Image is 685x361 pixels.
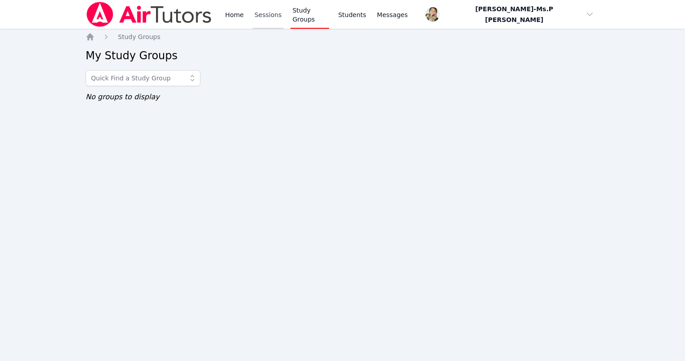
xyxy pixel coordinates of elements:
[86,32,599,41] nav: Breadcrumb
[86,2,212,27] img: Air Tutors
[86,48,599,63] h2: My Study Groups
[377,10,408,19] span: Messages
[86,70,200,86] input: Quick Find a Study Group
[118,32,160,41] a: Study Groups
[86,92,160,101] span: No groups to display
[118,33,160,40] span: Study Groups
